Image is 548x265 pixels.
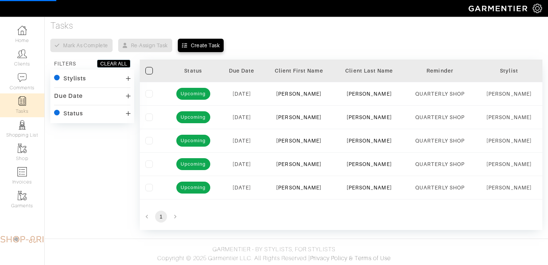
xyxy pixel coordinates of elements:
span: Upcoming [176,90,210,98]
div: [PERSON_NAME] [481,114,537,121]
span: Upcoming [176,160,210,168]
div: Reminder [410,67,470,74]
span: Upcoming [176,137,210,144]
img: comment-icon-a0a6a9ef722e966f86d9cbdc48e553b5cf19dbc54f86b18d962a5391bc8f6eb6.png [18,73,27,82]
a: [PERSON_NAME] [347,138,392,144]
div: QUARTERLY SHOP [410,184,470,191]
button: CLEAR ALL [97,60,130,68]
img: stylists-icon-eb353228a002819b7ec25b43dbf5f0378dd9e0616d9560372ff212230b889e62.png [18,120,27,130]
div: Stylists [63,75,86,82]
span: [DATE] [233,114,251,120]
div: Stylist [481,67,537,74]
img: reminder-icon-8004d30b9f0a5d33ae49ab947aed9ed385cf756f9e5892f1edd6e32f2345188e.png [18,96,27,106]
h4: Tasks [50,20,542,31]
a: [PERSON_NAME] [347,91,392,97]
a: [PERSON_NAME] [276,161,321,167]
span: [DATE] [233,185,251,191]
div: Due Date [54,92,83,100]
div: [PERSON_NAME] [481,184,537,191]
a: Privacy Policy & Terms of Use [310,255,391,262]
div: QUARTERLY SHOP [410,160,470,168]
nav: pagination navigation [140,211,542,223]
a: [PERSON_NAME] [347,161,392,167]
div: Status [63,110,83,117]
a: [PERSON_NAME] [276,114,321,120]
div: QUARTERLY SHOP [410,137,470,144]
a: [PERSON_NAME] [347,114,392,120]
span: Upcoming [176,114,210,121]
img: garmentier-logo-header-white-b43fb05a5012e4ada735d5af1a66efaba907eab6374d6393d1fbf88cb4ef424d.png [465,2,533,15]
span: [DATE] [233,138,251,144]
div: FILTERS [54,60,76,67]
div: QUARTERLY SHOP [410,114,470,121]
span: [DATE] [233,161,251,167]
div: [PERSON_NAME] [481,137,537,144]
div: Due Date [226,67,258,74]
div: CLEAR ALL [100,60,127,67]
img: garments-icon-b7da505a4dc4fd61783c78ac3ca0ef83fa9d6f193b1c9dc38574b1d14d53ca28.png [18,144,27,153]
img: dashboard-icon-dbcd8f5a0b271acd01030246c82b418ddd0df26cd7fceb0bd07c9910d44c42f6.png [18,26,27,35]
div: [PERSON_NAME] [481,160,537,168]
button: page 1 [155,211,167,223]
span: Copyright © 2025 Garmentier LLC. All Rights Reserved. [157,255,308,262]
a: [PERSON_NAME] [276,138,321,144]
img: clients-icon-6bae9207a08558b7cb47a8932f037763ab4055f8c8b6bfacd5dc20c3e0201464.png [18,49,27,58]
span: Upcoming [176,184,210,191]
div: Client Last Name [340,67,399,74]
a: [PERSON_NAME] [347,185,392,191]
a: [PERSON_NAME] [276,185,321,191]
img: gear-icon-white-bd11855cb880d31180b6d7d6211b90ccbf57a29d726f0c71d8c61bd08dd39cc2.png [533,4,542,13]
div: Client First Name [269,67,329,74]
button: Create Task [178,39,224,52]
div: Create Task [191,42,220,49]
div: Status [172,67,214,74]
div: QUARTERLY SHOP [410,90,470,98]
a: [PERSON_NAME] [276,91,321,97]
span: [DATE] [233,91,251,97]
img: orders-icon-0abe47150d42831381b5fb84f609e132dff9fe21cb692f30cb5eec754e2cba89.png [18,167,27,176]
img: garments-icon-b7da505a4dc4fd61783c78ac3ca0ef83fa9d6f193b1c9dc38574b1d14d53ca28.png [18,191,27,200]
div: [PERSON_NAME] [481,90,537,98]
